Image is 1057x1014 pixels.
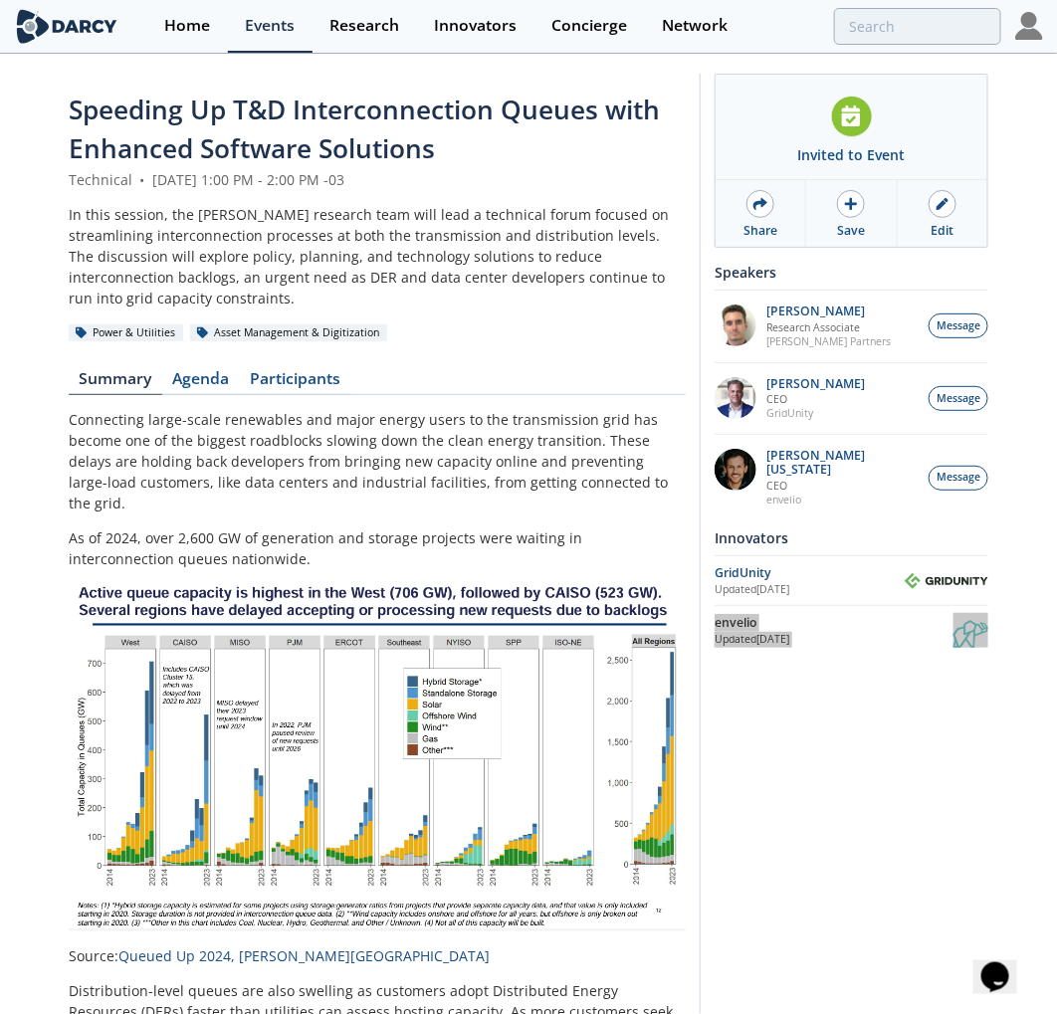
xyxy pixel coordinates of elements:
[246,18,296,34] div: Events
[162,371,240,395] a: Agenda
[931,222,953,240] div: Edit
[767,377,866,391] p: [PERSON_NAME]
[798,144,906,165] div: Invited to Event
[552,18,628,34] div: Concierge
[715,613,988,648] a: envelio Updated[DATE] envelio
[69,169,686,190] div: Technical [DATE] 1:00 PM - 2:00 PM -03
[330,18,400,34] div: Research
[834,8,1001,45] input: Advanced Search
[767,406,866,420] p: GridUnity
[715,520,988,555] div: Innovators
[929,386,988,411] button: Message
[743,222,777,240] div: Share
[767,304,892,318] p: [PERSON_NAME]
[69,409,686,513] p: Connecting large-scale renewables and major energy users to the transmission grid has become one ...
[715,449,756,491] img: 1b183925-147f-4a47-82c9-16eeeed5003c
[715,377,756,419] img: d42dc26c-2a28-49ac-afde-9b58c84c0349
[190,324,387,342] div: Asset Management & Digitization
[715,563,988,598] a: GridUnity Updated[DATE] GridUnity
[435,18,518,34] div: Innovators
[69,204,686,308] div: In this session, the [PERSON_NAME] research team will lead a technical forum focused on streamlin...
[898,180,987,247] a: Edit
[136,170,148,189] span: •
[69,583,686,931] img: Image
[767,493,919,507] p: envelio
[767,479,919,493] p: CEO
[69,324,183,342] div: Power & Utilities
[937,391,980,407] span: Message
[715,582,905,598] div: Updated [DATE]
[953,613,988,648] img: envelio
[767,449,919,477] p: [PERSON_NAME][US_STATE]
[165,18,211,34] div: Home
[715,614,953,632] div: envelio
[937,318,980,334] span: Message
[929,466,988,491] button: Message
[118,946,490,965] a: Queued Up 2024, [PERSON_NAME][GEOGRAPHIC_DATA]
[69,371,162,395] a: Summary
[715,304,756,346] img: f1d2b35d-fddb-4a25-bd87-d4d314a355e9
[937,470,980,486] span: Message
[767,334,892,348] p: [PERSON_NAME] Partners
[14,9,119,44] img: logo-wide.svg
[69,945,686,966] p: Source:
[69,527,686,569] p: As of 2024, over 2,600 GW of generation and storage projects were waiting in interconnection queu...
[767,320,892,334] p: Research Associate
[715,632,953,648] div: Updated [DATE]
[929,313,988,338] button: Message
[715,564,905,582] div: GridUnity
[69,92,660,166] span: Speeding Up T&D Interconnection Queues with Enhanced Software Solutions
[240,371,351,395] a: Participants
[767,392,866,406] p: CEO
[663,18,729,34] div: Network
[715,255,988,290] div: Speakers
[1015,12,1043,40] img: Profile
[905,573,988,589] img: GridUnity
[973,934,1037,994] iframe: chat widget
[837,222,865,240] div: Save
